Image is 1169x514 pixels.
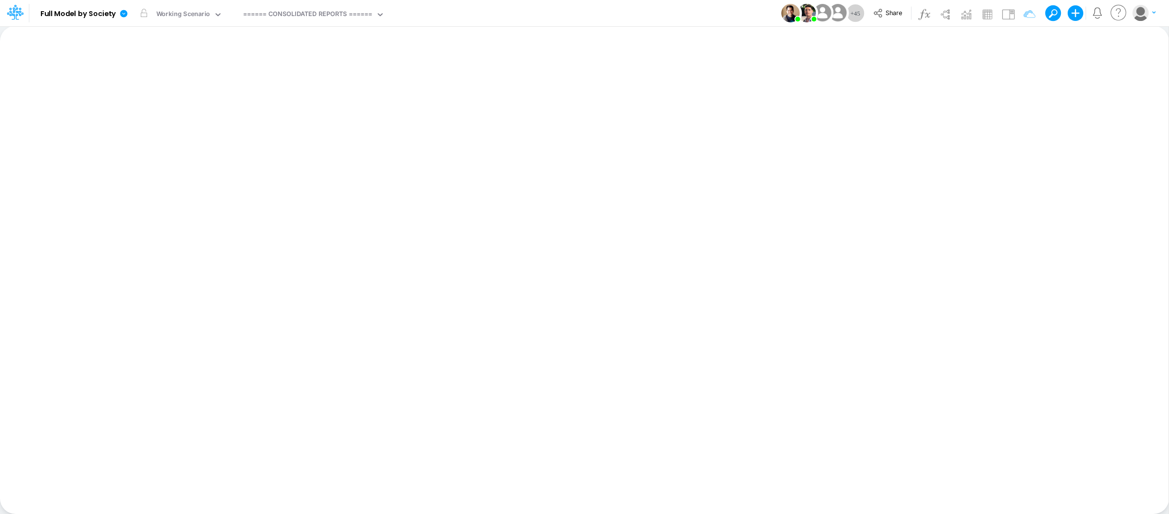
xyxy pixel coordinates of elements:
img: User Image Icon [781,4,800,22]
div: Working Scenario [156,9,210,20]
span: Share [886,9,902,16]
button: Share [868,6,909,21]
b: Full Model by Society [40,10,116,18]
div: ====== CONSOLIDATED REPORTS ====== [243,9,372,20]
a: Notifications [1092,7,1103,18]
img: User Image Icon [827,2,848,24]
img: User Image Icon [797,4,816,22]
span: + 45 [850,10,860,17]
img: User Image Icon [811,2,833,24]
